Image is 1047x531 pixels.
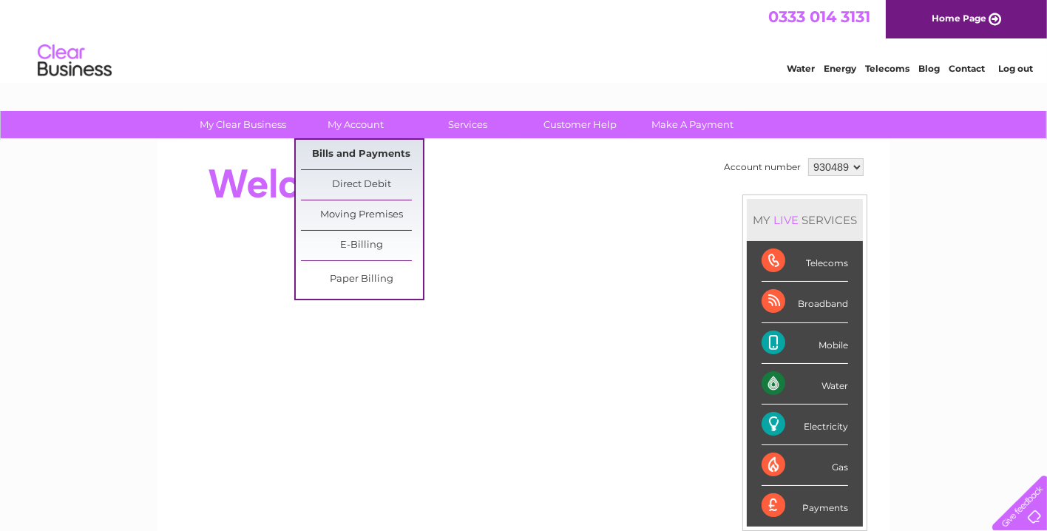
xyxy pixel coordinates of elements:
img: logo.png [37,38,112,84]
div: Electricity [762,405,848,445]
div: Water [762,364,848,405]
div: MY SERVICES [747,199,863,241]
a: Direct Debit [301,170,423,200]
a: Services [407,111,529,138]
a: Water [787,63,815,74]
a: Customer Help [520,111,642,138]
a: Energy [824,63,856,74]
a: Contact [949,63,985,74]
a: My Account [295,111,417,138]
div: Broadband [762,282,848,322]
a: Moving Premises [301,200,423,230]
a: My Clear Business [183,111,305,138]
div: Telecoms [762,241,848,282]
a: Blog [918,63,940,74]
td: Account number [720,155,804,180]
div: Mobile [762,323,848,364]
a: Bills and Payments [301,140,423,169]
a: E-Billing [301,231,423,260]
a: Make A Payment [632,111,754,138]
a: Log out [998,63,1033,74]
a: 0333 014 3131 [768,7,870,26]
div: Clear Business is a trading name of Verastar Limited (registered in [GEOGRAPHIC_DATA] No. 3667643... [175,8,874,72]
div: Gas [762,445,848,486]
div: LIVE [770,213,802,227]
a: Telecoms [865,63,909,74]
div: Payments [762,486,848,526]
a: Paper Billing [301,265,423,294]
